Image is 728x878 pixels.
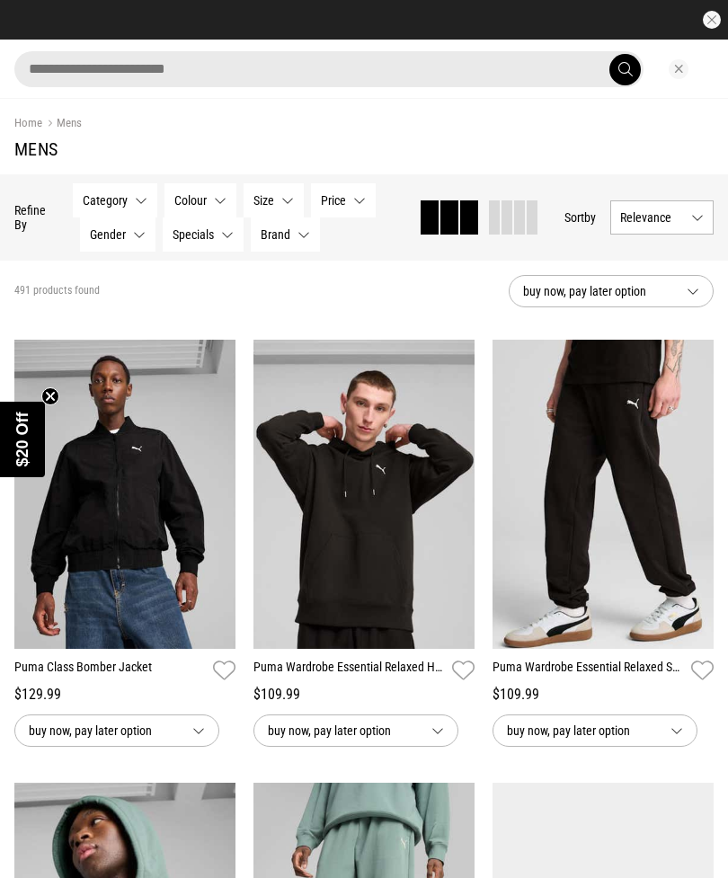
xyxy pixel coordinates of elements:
h1: Mens [14,138,714,160]
a: Mens [42,116,82,133]
div: $109.99 [493,684,714,705]
span: Colour [174,193,207,208]
a: Puma Wardrobe Essential Relaxed Sweatpants [493,658,684,684]
button: Close search [669,59,688,79]
span: Price [321,193,346,208]
button: Brand [251,217,320,252]
span: Specials [173,227,214,242]
span: $20 Off [13,412,31,466]
span: buy now, pay later option [523,280,672,302]
img: Puma Class Bomber Jacket in Black [14,340,235,649]
button: Open LiveChat chat widget [14,7,68,61]
button: buy now, pay later option [14,714,219,747]
button: Colour [164,183,236,217]
span: Relevance [620,210,684,225]
span: 491 products found [14,284,100,298]
a: Puma Class Bomber Jacket [14,658,206,684]
img: Puma Wardrobe Essential Relaxed Hoodie in Black [253,340,475,649]
button: buy now, pay later option [253,714,458,747]
a: Home [14,116,42,129]
div: $109.99 [253,684,475,705]
button: Specials [163,217,244,252]
a: Puma Wardrobe Essential Relaxed Hoodie [253,658,445,684]
button: Size [244,183,304,217]
span: Brand [261,227,290,242]
button: Relevance [610,200,714,235]
button: Sortby [564,207,596,228]
iframe: Customer reviews powered by Trustpilot [229,11,499,29]
span: Gender [90,227,126,242]
button: Gender [80,217,155,252]
span: by [584,210,596,225]
p: Refine By [14,203,46,232]
button: Close teaser [41,387,59,405]
span: buy now, pay later option [268,720,417,741]
button: Price [311,183,376,217]
span: Size [253,193,274,208]
button: buy now, pay later option [509,275,714,307]
span: buy now, pay later option [29,720,178,741]
span: buy now, pay later option [507,720,656,741]
img: Puma Wardrobe Essential Relaxed Sweatpants in Black [493,340,714,649]
span: Category [83,193,128,208]
button: Category [73,183,157,217]
div: $129.99 [14,684,235,705]
button: buy now, pay later option [493,714,697,747]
